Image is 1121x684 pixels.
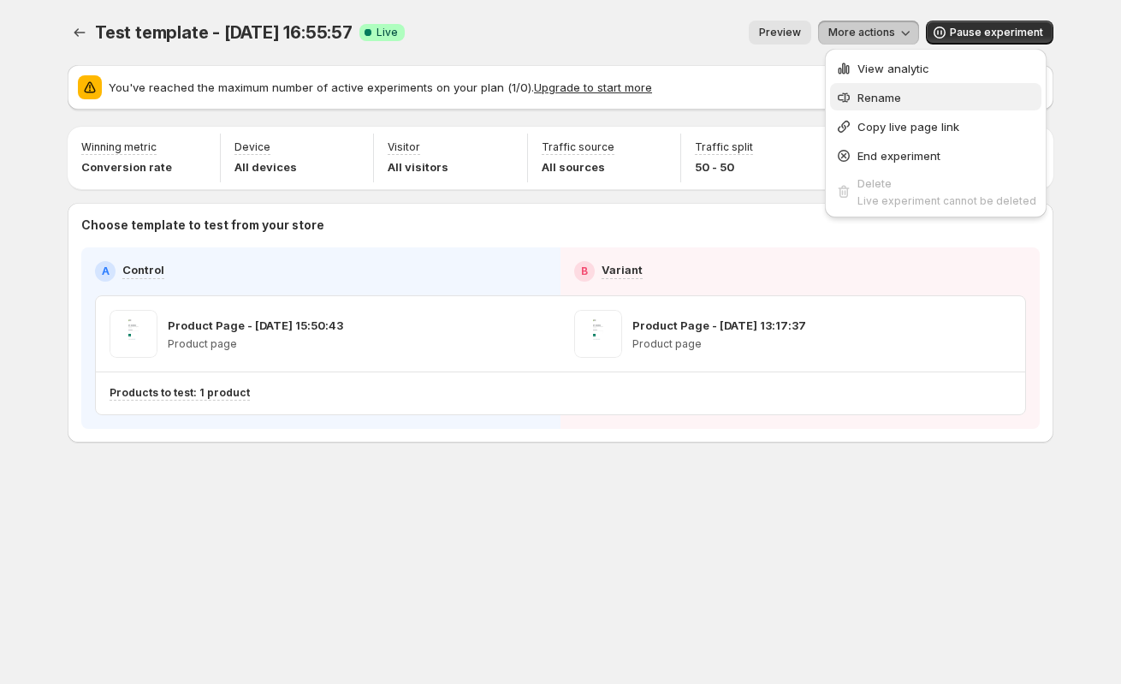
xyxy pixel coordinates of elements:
span: Test template - [DATE] 16:55:57 [95,22,353,43]
span: View analytic [857,62,929,75]
p: Variant [602,261,643,278]
button: Upgrade to start more [534,80,652,94]
span: Live [377,26,398,39]
span: Pause experiment [950,26,1043,39]
p: Visitor [388,140,420,154]
p: All visitors [388,158,448,175]
button: Pause experiment [926,21,1053,45]
span: Preview [759,26,801,39]
p: Product Page - [DATE] 13:17:37 [632,317,806,334]
button: DeleteLive experiment cannot be deleted [830,170,1041,212]
span: More actions [828,26,895,39]
p: Traffic split [695,140,753,154]
button: Experiments [68,21,92,45]
button: Rename [830,83,1041,110]
p: 50 - 50 [695,158,753,175]
h2: A [102,265,110,278]
p: Winning metric [81,140,157,154]
span: Live experiment cannot be deleted [857,194,1036,207]
img: Product Page - Dec 10, 13:17:37 [574,310,622,358]
button: Preview [749,21,811,45]
p: Conversion rate [81,158,172,175]
button: End experiment [830,141,1041,169]
p: All devices [234,158,297,175]
p: Product page [632,337,806,351]
span: Copy live page link [857,120,959,134]
h2: B [581,265,588,278]
span: Rename [857,91,901,104]
p: You've reached the maximum number of active experiments on your plan (1/0). [109,79,1043,96]
p: Control [122,261,164,278]
p: Product Page - [DATE] 15:50:43 [168,317,343,334]
p: Choose template to test from your store [81,217,1040,234]
button: More actions [818,21,919,45]
p: Products to test: 1 product [110,386,250,400]
span: End experiment [857,149,940,163]
p: Product page [168,337,343,351]
img: Product Page - Feb 4, 15:50:43 [110,310,157,358]
p: All sources [542,158,614,175]
div: Delete [857,175,1036,192]
button: Copy live page link [830,112,1041,140]
p: Device [234,140,270,154]
p: Traffic source [542,140,614,154]
button: View analytic [830,54,1041,81]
